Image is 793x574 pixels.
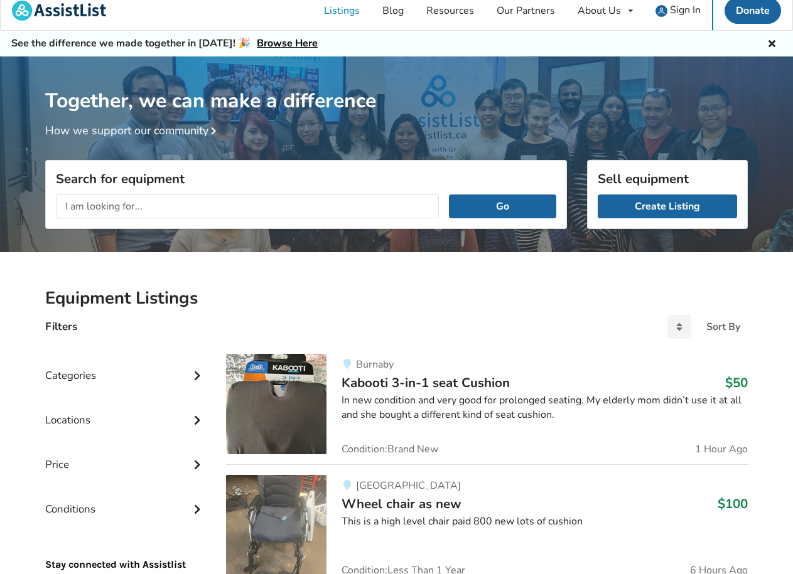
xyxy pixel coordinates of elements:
span: Sign In [670,3,701,17]
a: How we support our community [45,123,221,138]
div: Locations [45,388,206,433]
span: [GEOGRAPHIC_DATA] [356,479,461,492]
span: Burnaby [356,358,394,371]
h3: $50 [725,375,748,391]
span: Wheel chair as new [342,495,461,513]
h2: Equipment Listings [45,287,748,309]
div: Sort By [706,322,740,332]
div: Price [45,433,206,477]
span: Condition: Brand New [342,444,438,454]
img: user icon [655,5,667,17]
button: Go [449,194,556,218]
h4: Filters [45,319,77,334]
a: Browse Here [257,36,318,50]
img: mobility-kabooti 3-in-1 seat cushion [226,354,326,454]
h3: Sell equipment [598,171,737,187]
span: Kabooti 3-in-1 seat Cushion [342,374,510,391]
div: In new condition and very good for prolonged seating. My elderly mom didn’t use it at all and she... [342,393,748,422]
div: Conditions [45,477,206,522]
h5: See the difference we made together in [DATE]! 🎉 [11,37,318,50]
img: assistlist-logo [12,1,106,21]
div: This is a high level chair paid 800 new lots of cushion [342,514,748,529]
input: I am looking for... [56,194,439,218]
div: Categories [45,344,206,388]
a: Create Listing [598,194,737,218]
h3: Search for equipment [56,171,556,187]
h3: $100 [718,496,748,512]
a: mobility-kabooti 3-in-1 seat cushionBurnabyKabooti 3-in-1 seat Cushion$50In new condition and ver... [226,354,748,464]
p: Stay connected with Assistlist [45,523,206,572]
span: 1 Hour Ago [695,444,748,454]
h1: Together, we can make a difference [45,56,748,114]
div: About Us [578,6,621,16]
